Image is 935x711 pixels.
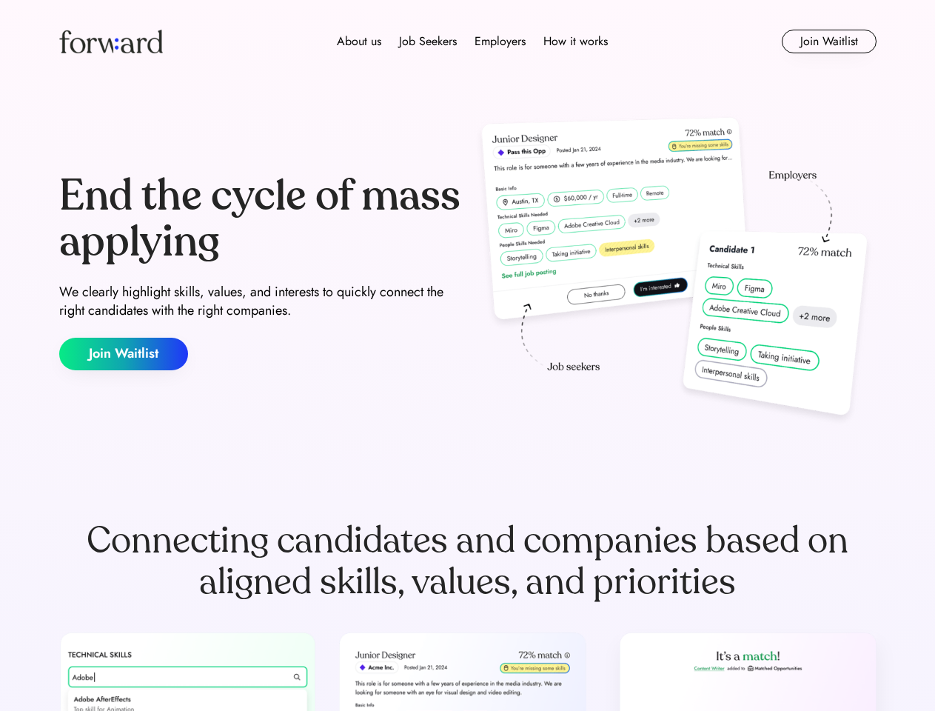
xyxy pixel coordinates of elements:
button: Join Waitlist [59,338,188,370]
button: Join Waitlist [782,30,877,53]
div: End the cycle of mass applying [59,173,462,264]
div: How it works [543,33,608,50]
div: We clearly highlight skills, values, and interests to quickly connect the right candidates with t... [59,283,462,320]
img: hero-image.png [474,113,877,431]
div: Connecting candidates and companies based on aligned skills, values, and priorities [59,520,877,603]
div: Employers [475,33,526,50]
div: Job Seekers [399,33,457,50]
img: Forward logo [59,30,163,53]
div: About us [337,33,381,50]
